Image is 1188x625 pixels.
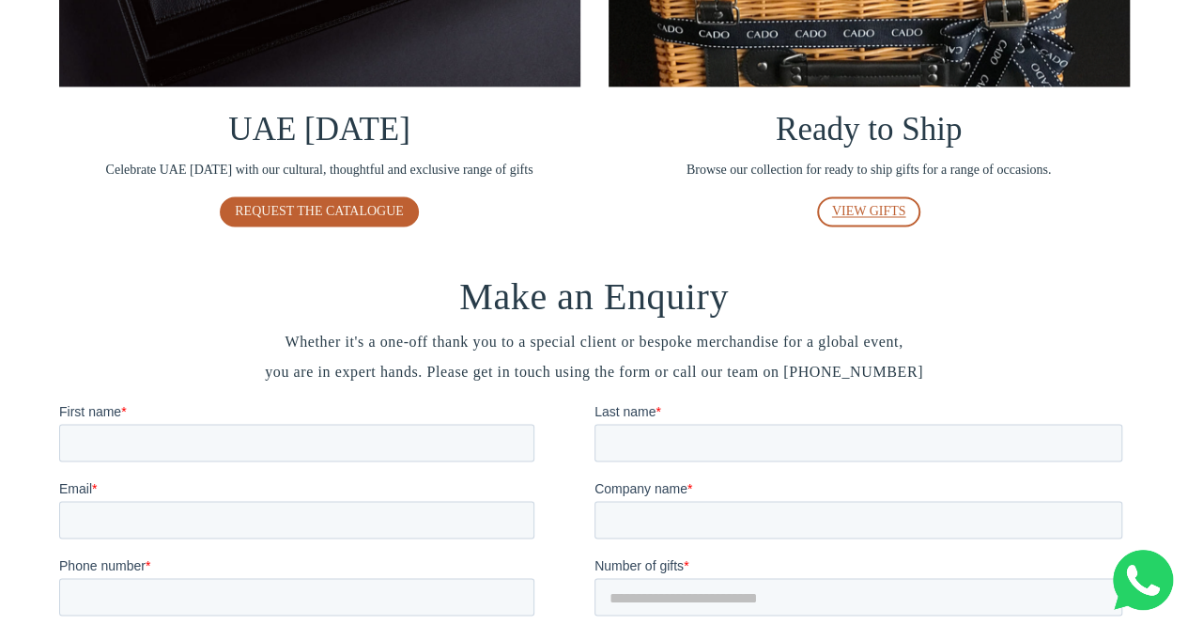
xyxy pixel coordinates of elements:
span: UAE [DATE] [228,111,409,148]
span: REQUEST THE CATALOGUE [235,204,404,218]
span: Ready to Ship [776,111,962,148]
span: Celebrate UAE [DATE] with our cultural, thoughtful and exclusive range of gifts [59,160,580,180]
span: Number of gifts [535,156,625,171]
span: Make an Enquiry [459,274,729,317]
span: Browse our collection for ready to ship gifts for a range of occasions. [609,160,1130,180]
a: REQUEST THE CATALOGUE [220,196,419,227]
span: VIEW GIFTS [832,204,906,218]
a: VIEW GIFTS [817,196,921,227]
span: Last name [535,2,596,17]
span: Company name [535,79,628,94]
img: Whatsapp [1113,550,1173,610]
span: Whether it's a one-off thank you to a special client or bespoke merchandise for a global event, y... [59,326,1130,386]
